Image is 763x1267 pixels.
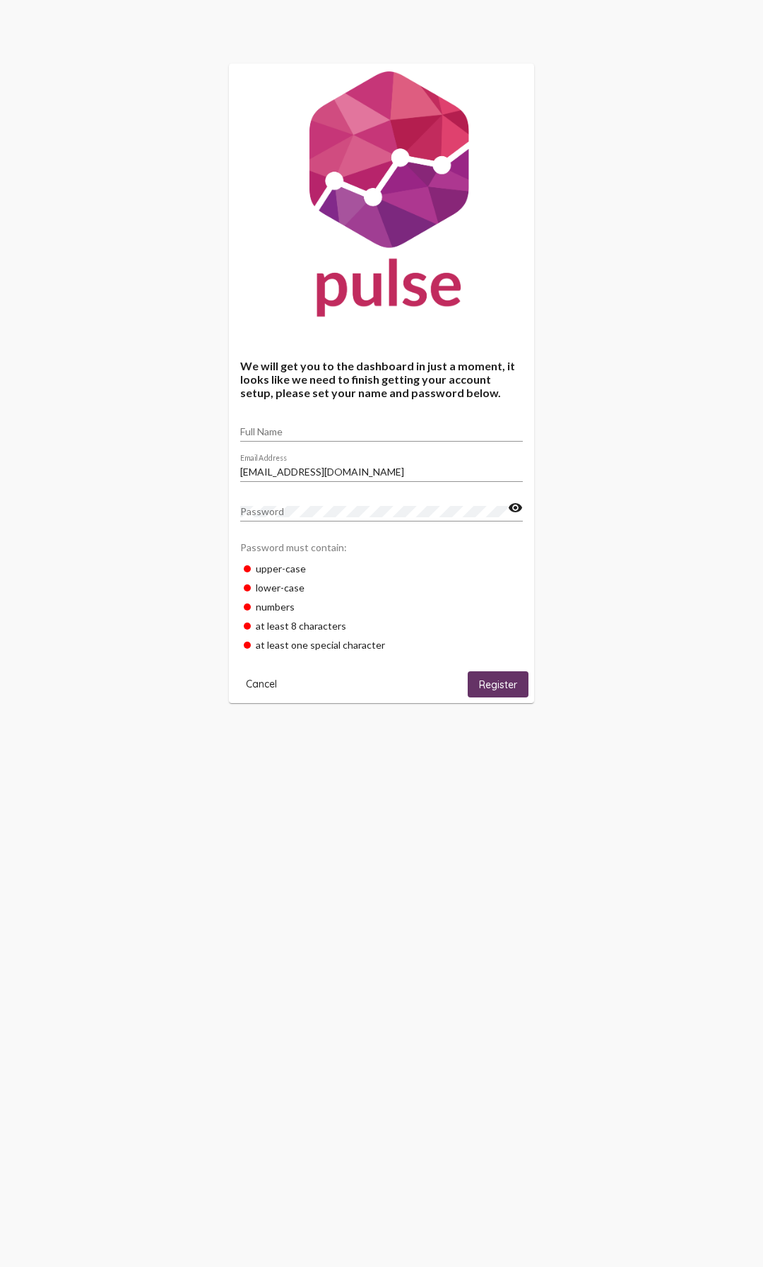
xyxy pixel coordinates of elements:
div: at least one special character [240,635,523,654]
div: Password must contain: [240,534,523,559]
h4: We will get you to the dashboard in just a moment, it looks like we need to finish getting your a... [240,359,523,399]
button: Cancel [235,671,288,697]
span: Register [479,678,517,691]
div: upper-case [240,559,523,578]
button: Register [468,671,528,697]
div: lower-case [240,578,523,597]
div: numbers [240,597,523,616]
mat-icon: visibility [508,500,523,517]
div: at least 8 characters [240,616,523,635]
span: Cancel [246,678,277,690]
img: Pulse For Good Logo [229,64,534,331]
